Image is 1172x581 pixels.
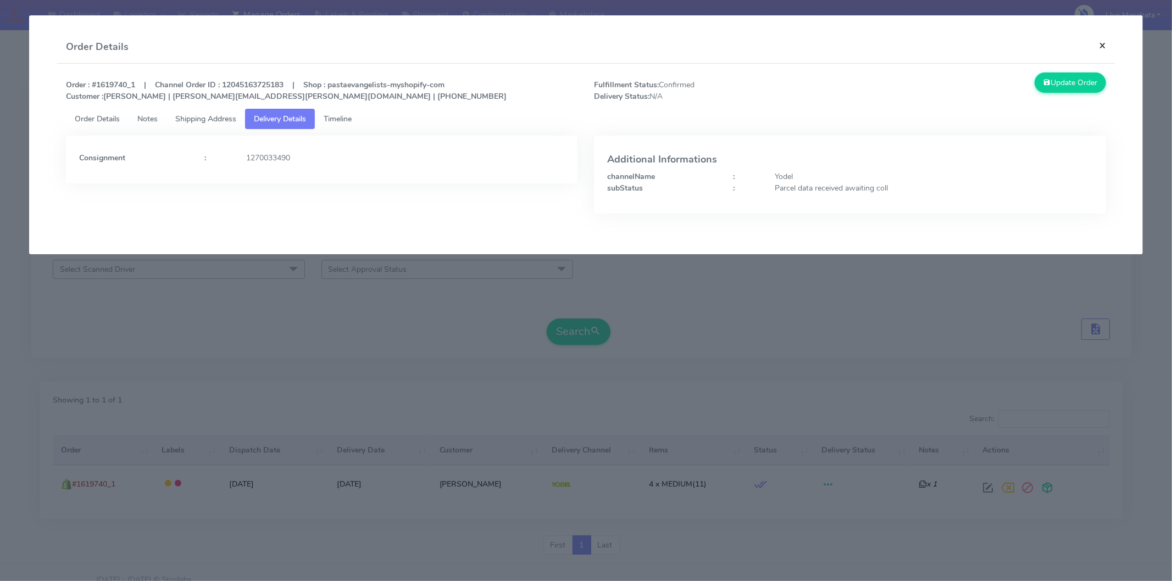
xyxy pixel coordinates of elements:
strong: : [733,183,735,193]
div: Yodel [766,171,1101,182]
div: Parcel data received awaiting coll [766,182,1101,194]
button: Close [1090,31,1115,60]
span: Notes [137,114,158,124]
div: 1270033490 [238,152,573,164]
span: Confirmed N/A [586,79,850,102]
span: Order Details [75,114,120,124]
ul: Tabs [66,109,1106,129]
strong: channelName [607,171,655,182]
strong: : [733,171,735,182]
strong: Delivery Status: [594,91,649,102]
span: Delivery Details [254,114,306,124]
strong: Order : #1619740_1 | Channel Order ID : 12045163725183 | Shop : pastaevangelists-myshopify-com [P... [66,80,507,102]
strong: subStatus [607,183,643,193]
strong: Fulfillment Status: [594,80,659,90]
strong: Customer : [66,91,103,102]
h4: Additional Informations [607,154,1093,165]
h4: Order Details [66,40,129,54]
strong: Consignment [79,153,125,163]
button: Update Order [1035,72,1106,93]
span: Timeline [324,114,352,124]
span: Shipping Address [175,114,236,124]
strong: : [204,153,206,163]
